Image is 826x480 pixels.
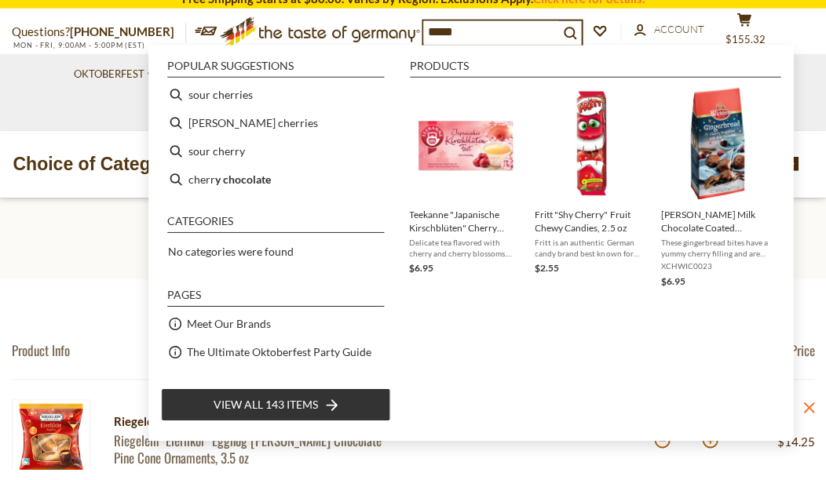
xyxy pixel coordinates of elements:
span: Delicate tea flavored with cherry and cherry blossoms. Caffeine-free. Mixed and packed in [GEOGRA... [409,248,522,270]
li: Wicklein Milk Chocolate Coated Gingerbread with Cherry Filling, in bag, 6.17 oz [654,92,780,307]
span: [PERSON_NAME] Milk Chocolate Coated Gingerbread with Cherry Filling, in bag, 6.17 oz [660,219,773,245]
span: Account [653,34,704,46]
p: Questions? [12,33,186,53]
span: $14.25 [777,445,814,459]
a: Meet Our Brands [187,325,271,344]
span: $6.95 [660,286,685,298]
span: $155.32 [725,44,766,56]
span: $6.95 [409,273,433,285]
h1: Your Cart [49,224,777,259]
a: The Ultimate Oktoberfest Party Guide [187,354,371,372]
img: Fritt "Shy Cherry" Fruit Chews [535,98,648,211]
li: Popular suggestions [167,71,384,89]
span: View all 143 items [214,407,318,424]
span: These gingerbread bites have a yummy cherry filling and are covered in milk chocolate. A treat fo... [660,248,773,270]
div: Instant Search Results [148,56,793,452]
li: View all 143 items [161,399,390,432]
li: Pages [167,300,384,318]
b: y chocolate [215,181,271,199]
li: cherry chocolate [161,176,390,205]
div: Product Info [12,353,413,369]
li: Categories [167,227,384,244]
li: morello cherries [161,120,390,148]
span: No categories were found [168,256,294,269]
a: Click here for details. [532,2,644,16]
a: Teekanne Japanische Kirschbluten FestTeekanne "Japanische Kirschblüten" Cherry Blossom Tea , 60gD... [409,98,522,300]
a: [PERSON_NAME] Milk Chocolate Coated Gingerbread with Cherry Filling, in bag, 6.17 ozThese gingerb... [660,98,773,300]
li: sour cherry [161,148,390,176]
span: MON - FRI, 9:00AM - 5:00PM (EST) [12,52,145,60]
button: $155.32 [720,24,767,63]
a: Account [634,32,704,49]
span: $2.55 [535,273,559,285]
span: Teekanne "Japanische Kirschblüten" Cherry Blossom Tea , 60g [409,219,522,245]
div: Riegelein [114,423,386,442]
span: Fritt "Shy Cherry" Fruit Chewy Candies, 2.5 oz [535,219,648,245]
li: Fritt "Shy Cherry" Fruit Chewy Candies, 2.5 oz [528,92,654,307]
li: Teekanne "Japanische Kirschblüten" Cherry Blossom Tea , 60g [403,92,528,307]
img: Teekanne Japanische Kirschbluten Fest [409,98,522,211]
a: Riegelein "Eierlikör" Eggnog [PERSON_NAME] Chocolate Pine Cone Ornaments, 3.5 oz [114,442,386,476]
li: The Ultimate Oktoberfest Party Guide [161,349,390,377]
a: [PHONE_NUMBER] [70,35,174,49]
a: Oktoberfest [74,77,155,94]
a: Fritt "Shy Cherry" Fruit ChewsFritt "Shy Cherry" Fruit Chewy Candies, 2.5 ozFritt is an authentic... [535,98,648,300]
li: Products [410,71,780,89]
span: Fritt is an authentic German candy brand best known for their flavorful fruit chews. The "Shy Che... [535,248,648,270]
li: sour cherries [161,92,390,120]
li: Meet Our Brands [161,321,390,349]
span: XCHWIC0023 [660,271,773,282]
